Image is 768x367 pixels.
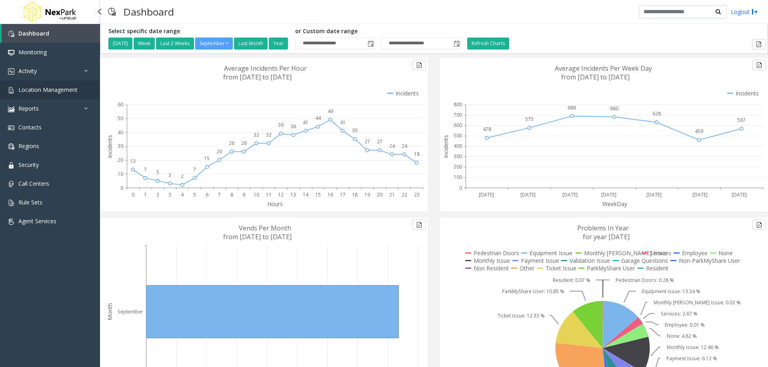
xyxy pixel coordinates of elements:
[610,105,618,112] text: 680
[106,135,114,158] text: Incidents
[118,143,123,149] text: 30
[278,121,284,128] text: 39
[502,288,564,295] text: ParkMyShare User: 10.85 %
[18,123,42,131] span: Contacts
[315,115,321,121] text: 44
[731,8,758,16] a: Logout
[18,30,49,37] span: Dashboard
[352,191,358,198] text: 18
[269,38,288,50] button: Year
[652,110,661,117] text: 628
[520,191,536,198] text: [DATE]
[223,73,292,81] text: from [DATE] to [DATE]
[181,173,184,180] text: 2
[18,67,37,75] span: Activity
[278,191,284,198] text: 12
[254,131,259,138] text: 32
[132,191,134,198] text: 0
[479,191,494,198] text: [DATE]
[242,191,245,198] text: 9
[752,39,766,50] button: Export to pdf
[454,122,462,129] text: 600
[223,232,292,241] text: from [DATE] to [DATE]
[583,232,630,241] text: for year [DATE]
[667,344,719,351] text: Monthly Issue: 12.46 %
[18,198,42,206] span: Rule Sets
[366,38,375,49] span: Toggle popup
[168,191,171,198] text: 3
[195,38,233,50] button: September
[216,148,222,155] text: 20
[254,191,259,198] text: 10
[732,191,747,198] text: [DATE]
[562,191,578,198] text: [DATE]
[454,101,462,108] text: 800
[303,191,309,198] text: 14
[328,108,333,115] text: 49
[18,48,47,56] span: Monitoring
[467,38,509,50] button: Refresh Charts
[402,191,407,198] text: 22
[118,115,123,122] text: 50
[204,155,210,162] text: 15
[234,38,268,50] button: Last Month
[156,169,159,176] text: 5
[8,106,14,112] img: 'icon'
[130,158,136,165] text: 13
[414,151,420,157] text: 18
[106,303,114,320] text: Month
[181,191,184,198] text: 4
[555,64,652,73] text: Average Incidents Per Week Day
[377,138,382,145] text: 27
[108,28,289,35] h5: Select specific date range
[454,163,462,170] text: 200
[206,191,208,198] text: 6
[442,135,450,158] text: Incidents
[229,140,234,147] text: 26
[8,50,14,56] img: 'icon'
[616,277,674,284] text: Pedestrian Doors: 0.28 %
[18,161,39,169] span: Security
[156,191,159,198] text: 2
[108,2,116,22] img: pageIcon
[412,220,426,230] button: Export to pdf
[144,166,147,173] text: 7
[241,140,247,147] text: 26
[602,200,628,208] text: WeekDay
[389,191,395,198] text: 21
[412,60,426,70] button: Export to pdf
[303,119,308,126] text: 41
[8,68,14,75] img: 'icon'
[577,224,629,232] text: Problems In Year
[692,191,708,198] text: [DATE]
[752,60,766,70] button: Export to pdf
[737,117,746,123] text: 567
[752,220,766,230] button: Export to pdf
[498,312,545,319] text: Ticket Issue: 12.33 %
[156,38,194,50] button: Last 2 Weeks
[454,153,462,160] text: 300
[118,157,123,163] text: 20
[454,174,462,181] text: 100
[352,127,358,134] text: 35
[266,191,272,198] text: 11
[118,171,123,177] text: 10
[267,200,283,208] text: Hours
[364,138,370,145] text: 27
[8,31,14,37] img: 'icon'
[18,86,78,93] span: Location Management
[2,24,100,43] a: Dashboard
[525,116,534,123] text: 575
[120,2,178,22] h3: Dashboard
[454,111,462,118] text: 700
[18,180,49,187] span: Call Centers
[561,73,630,81] text: from [DATE] to [DATE]
[218,191,221,198] text: 7
[134,38,155,50] button: Week
[120,184,123,191] text: 0
[340,191,346,198] text: 17
[642,288,700,295] text: Equipment Issue: 13.34 %
[695,128,703,135] text: 459
[654,299,741,306] text: Monthly [PERSON_NAME] Issue: 0.02 %
[118,129,123,136] text: 40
